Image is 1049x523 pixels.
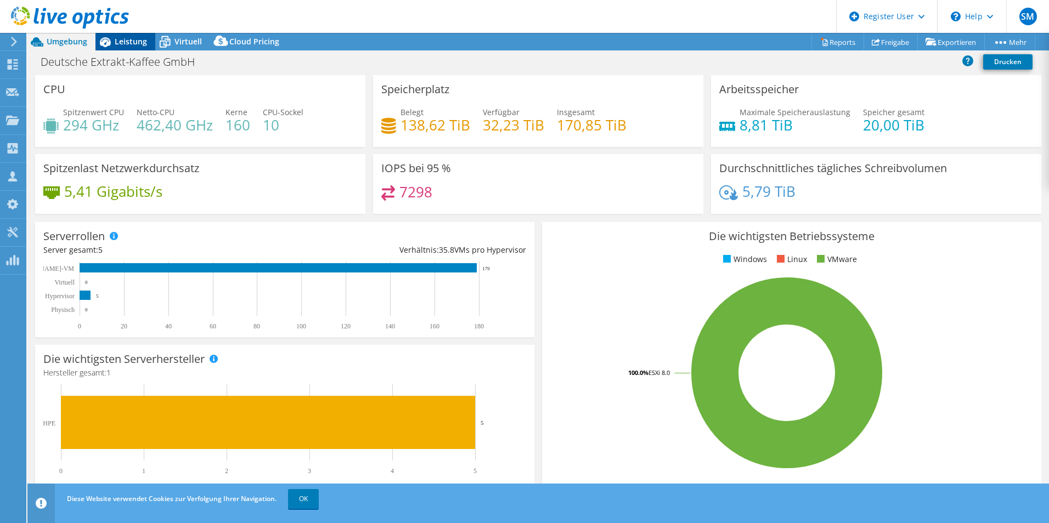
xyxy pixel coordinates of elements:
h4: 32,23 TiB [483,119,544,131]
h3: Die wichtigsten Betriebssysteme [550,230,1033,242]
text: 5 [473,467,477,475]
text: 140 [385,322,395,330]
a: Drucken [983,54,1033,70]
li: Windows [720,253,767,265]
span: 35.8 [439,245,454,255]
div: Server gesamt: [43,244,285,256]
h3: Speicherplatz [381,83,449,95]
h4: 138,62 TiB [401,119,470,131]
text: Virtuell [54,278,75,286]
h4: 160 [225,119,250,131]
h1: Deutsche Extrakt-Kaffee GmbH [36,56,212,68]
svg: \n [951,12,961,21]
h4: 294 GHz [63,119,124,131]
h4: 5,41 Gigabits/s [64,185,162,197]
a: Exportieren [917,33,985,50]
h3: Serverrollen [43,230,105,242]
h4: 5,79 TiB [742,185,796,197]
text: 80 [253,322,260,330]
tspan: ESXi 8.0 [648,368,670,377]
text: 0 [85,280,88,285]
text: 2 [225,467,228,475]
text: 0 [78,322,81,330]
a: OK [288,489,319,509]
h4: 170,85 TiB [557,119,627,131]
span: Virtuell [174,36,202,47]
span: Kerne [225,107,247,117]
h3: CPU [43,83,65,95]
text: 1 [142,467,145,475]
li: VMware [814,253,857,265]
text: HPE [43,419,55,427]
a: Reports [811,33,864,50]
text: 4 [391,467,394,475]
span: CPU-Sockel [263,107,303,117]
text: 5 [481,419,484,426]
span: 1 [106,367,111,378]
a: Mehr [984,33,1035,50]
h4: 8,81 TiB [740,119,850,131]
h4: 10 [263,119,303,131]
span: Insgesamt [557,107,595,117]
text: 3 [308,467,311,475]
span: Diese Website verwendet Cookies zur Verfolgung Ihrer Navigation. [67,494,277,503]
span: 5 [98,245,103,255]
text: 100 [296,322,306,330]
span: Spitzenwert CPU [63,107,124,117]
text: 20 [121,322,127,330]
span: Umgebung [47,36,87,47]
div: Verhältnis: VMs pro Hypervisor [285,244,526,256]
span: Speicher gesamt [863,107,924,117]
span: Leistung [115,36,147,47]
text: Physisch [51,306,75,314]
text: 120 [341,322,351,330]
span: SM [1019,8,1037,25]
h3: Die wichtigsten Serverhersteller [43,353,205,365]
text: 179 [482,266,490,271]
text: 5 [96,293,99,299]
tspan: 100.0% [628,368,648,377]
text: Hypervisor [45,292,75,300]
h4: 462,40 GHz [137,119,213,131]
h4: 7298 [399,186,432,198]
text: 180 [474,322,484,330]
text: 60 [210,322,216,330]
h3: Durchschnittliches tägliches Schreibvolumen [719,162,947,174]
text: 40 [165,322,172,330]
text: 0 [85,307,88,312]
text: 160 [430,322,439,330]
h3: Spitzenlast Netzwerkdurchsatz [43,162,199,174]
span: Maximale Speicherauslastung [740,107,850,117]
span: Netto-CPU [137,107,174,117]
span: Belegt [401,107,424,117]
a: Freigabe [864,33,918,50]
span: Verfügbar [483,107,520,117]
span: Cloud Pricing [229,36,279,47]
h3: Arbeitsspeicher [719,83,799,95]
text: 0 [59,467,63,475]
h3: IOPS bei 95 % [381,162,451,174]
h4: 20,00 TiB [863,119,924,131]
li: Linux [774,253,807,265]
h4: Hersteller gesamt: [43,367,526,379]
